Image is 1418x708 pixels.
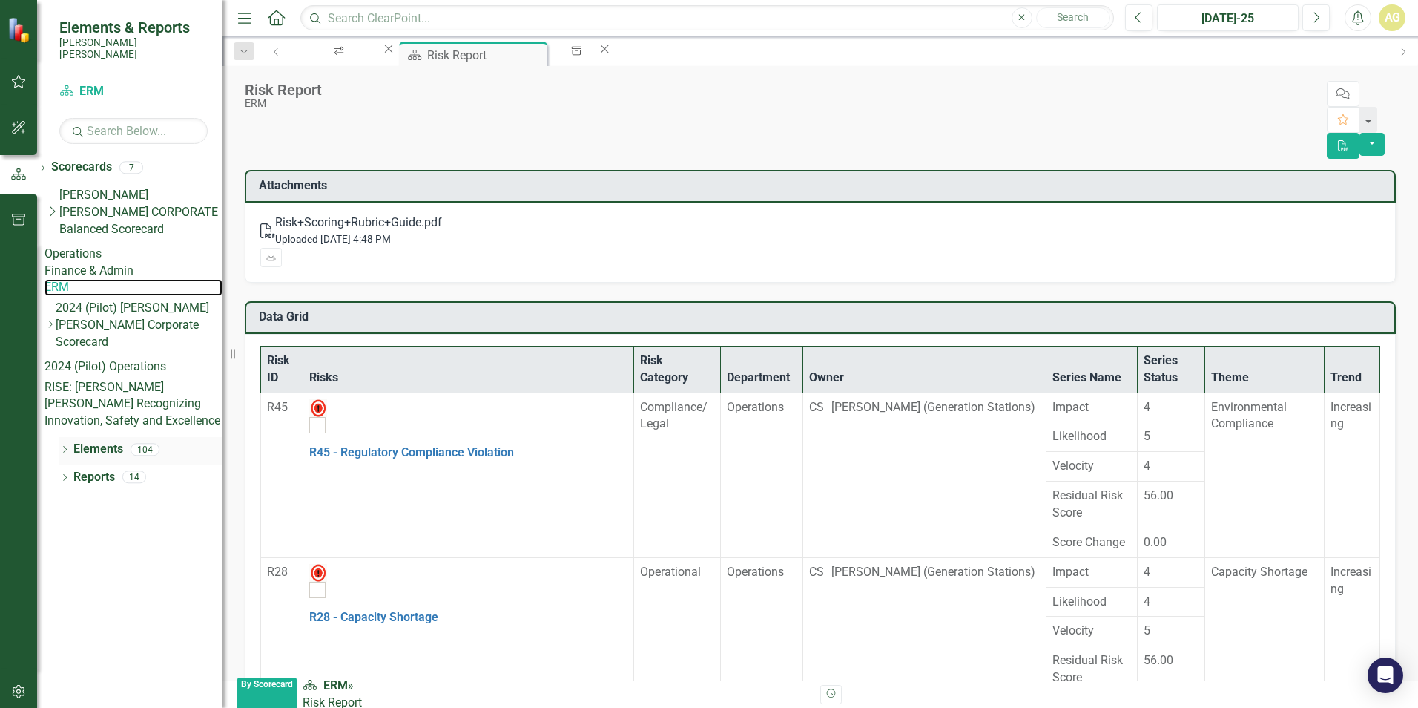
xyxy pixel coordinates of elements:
[1330,400,1371,431] span: Increasing
[267,565,288,579] span: R28
[119,161,143,174] div: 7
[1157,4,1299,31] button: [DATE]-25
[640,565,701,579] span: Operational
[59,187,222,238] a: [PERSON_NAME] [PERSON_NAME] CORPORATE Balanced Scorecard
[1330,370,1374,387] div: Trend
[1138,452,1205,482] td: Double-Click to Edit
[1046,557,1138,587] td: Double-Click to Edit
[1330,565,1371,596] span: Increasing
[1138,557,1205,587] td: Double-Click to Edit
[291,42,381,60] a: My Workspace
[1379,4,1405,31] button: AG
[44,358,222,376] a: 2024 (Pilot) Operations
[1138,587,1205,617] td: Double-Click to Edit
[809,370,1040,387] div: Owner
[550,42,597,60] a: Files
[259,179,1387,192] h3: Attachments
[1052,370,1131,387] div: Series Name
[309,370,627,387] div: Risks
[56,300,222,351] a: 2024 (Pilot) [PERSON_NAME] [PERSON_NAME] Corporate Scorecard
[261,393,303,557] td: Double-Click to Edit
[1052,459,1094,473] span: Velocity
[275,233,391,245] small: Uploaded [DATE] 4:48 PM
[809,399,824,416] div: CS
[564,56,584,74] div: Files
[59,19,208,36] span: Elements & Reports
[1324,393,1379,557] td: Double-Click to Edit
[303,393,633,557] td: Double-Click to Edit Right Click for Context Menu
[122,471,146,484] div: 14
[831,399,1035,416] div: [PERSON_NAME] (Generation Stations)
[59,83,208,100] a: ERM
[427,46,544,65] div: Risk Report
[1211,565,1307,579] span: Capacity Shortage
[1057,11,1089,23] span: Search
[305,56,368,74] div: My Workspace
[1144,653,1173,667] span: 56.00
[1046,422,1138,452] td: Double-Click to Edit
[51,159,112,176] a: Scorecards
[640,353,714,387] div: Risk Category
[727,400,784,414] span: Operations
[1162,10,1293,27] div: [DATE]-25
[309,610,438,624] a: R28 - Capacity Shortage
[44,279,222,296] a: ERM
[59,36,208,61] small: [PERSON_NAME] [PERSON_NAME]
[1046,452,1138,482] td: Double-Click to Edit
[309,445,514,459] a: R45 - Regulatory Compliance Violation
[831,564,1035,581] div: [PERSON_NAME] (Generation Stations)
[1211,400,1287,431] span: Environmental Compliance
[59,118,208,144] input: Search Below...
[131,443,159,456] div: 104
[1204,393,1324,557] td: Double-Click to Edit
[7,17,33,43] img: ClearPoint Strategy
[1046,617,1138,646] td: Double-Click to Edit
[1046,393,1138,422] td: Double-Click to Edit
[1046,587,1138,617] td: Double-Click to Edit
[1144,353,1198,387] div: Series Status
[275,214,442,232] div: Risk+Scoring+Rubric+Guide.pdf
[267,353,297,387] div: Risk ID
[1052,653,1123,684] span: Residual Risk Score
[1144,535,1167,549] span: 0.00
[73,469,115,486] a: Reports
[720,393,802,557] td: Double-Click to Edit
[44,379,222,430] a: RISE: [PERSON_NAME] [PERSON_NAME] Recognizing Innovation, Safety and Excellence
[1138,422,1205,452] td: Double-Click to Edit
[727,565,784,579] span: Operations
[300,5,1114,31] input: Search ClearPoint...
[1052,535,1125,549] span: Score Change
[1052,400,1089,414] span: Impact
[1036,7,1110,28] button: Search
[1052,623,1094,637] span: Velocity
[1052,488,1123,519] span: Residual Risk Score
[309,564,327,582] img: High Alert
[1052,565,1089,579] span: Impact
[1144,565,1150,579] span: 4
[259,310,1387,324] h3: Data Grid
[1211,370,1318,387] div: Theme
[1368,658,1403,693] div: Open Intercom Messenger
[1138,393,1205,422] td: Double-Click to Edit
[1144,429,1150,443] span: 5
[323,678,348,692] a: ERM
[727,370,797,387] div: Department
[44,246,222,263] a: Operations
[1144,623,1150,637] span: 5
[1144,400,1150,414] span: 4
[1144,594,1150,609] span: 4
[633,393,720,557] td: Double-Click to Edit
[1144,488,1173,502] span: 56.00
[809,564,824,581] div: CS
[245,82,322,98] div: Risk Report
[1052,594,1107,609] span: Likelihood
[73,441,123,458] a: Elements
[1138,617,1205,646] td: Double-Click to Edit
[803,393,1046,557] td: Double-Click to Edit
[1052,429,1107,443] span: Likelihood
[640,400,708,431] span: Compliance/Legal
[44,263,222,280] a: Finance & Admin
[1144,459,1150,473] span: 4
[267,400,288,414] span: R45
